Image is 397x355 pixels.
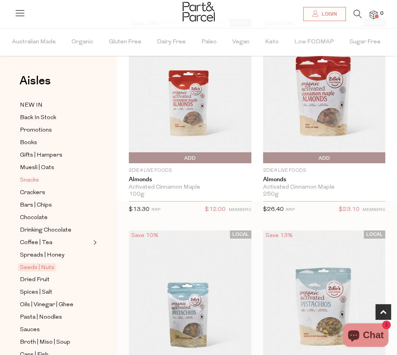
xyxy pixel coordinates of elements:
[20,200,91,210] a: Bars | Chips
[370,11,377,19] a: 0
[378,10,385,17] span: 0
[129,191,144,198] span: 100g
[157,29,186,56] span: Dairy Free
[364,230,385,239] span: LOCAL
[265,29,279,56] span: Keto
[20,263,91,272] a: Seeds | Nuts
[20,313,62,322] span: Pasta | Noodles
[129,184,251,191] div: Activated Cinnamon Maple
[20,226,71,235] span: Drinking Chocolate
[20,101,43,110] span: NEW IN
[263,184,386,191] div: Activated Cinnamon Maple
[20,138,91,148] a: Books
[20,188,45,198] span: Crackers
[183,2,215,21] img: Part&Parcel
[229,208,251,212] small: MEMBERS
[205,205,226,215] span: $12.00
[20,150,91,160] a: Gifts | Hampers
[286,208,295,212] small: RRP
[263,191,279,198] span: 250g
[20,126,52,135] span: Promotions
[20,175,91,185] a: Snacks
[20,113,91,123] a: Back In Stock
[20,251,64,260] span: Spreads | Honey
[232,29,249,56] span: Vegan
[201,29,217,56] span: Paleo
[129,207,150,212] span: $13.30
[20,138,37,148] span: Books
[303,7,346,21] a: Login
[20,72,51,89] span: Aisles
[129,230,161,241] div: Save 10%
[20,288,52,297] span: Spices | Salt
[20,213,48,223] span: Chocolate
[339,205,360,215] span: $23.10
[20,325,91,335] a: Sauces
[20,213,91,223] a: Chocolate
[109,29,141,56] span: Gluten Free
[20,113,56,123] span: Back In Stock
[129,152,251,163] button: Add To Parcel
[294,29,334,56] span: Low FODMAP
[20,275,91,285] a: Dried Fruit
[20,163,91,173] a: Muesli | Oats
[20,337,91,347] a: Broth | Miso | Soup
[349,29,381,56] span: Sugar Free
[263,19,386,163] img: Almonds
[20,312,91,322] a: Pasta | Noodles
[230,230,251,239] span: LOCAL
[20,250,91,260] a: Spreads | Honey
[20,300,91,310] a: Oils | Vinegar | Ghee
[20,176,39,185] span: Snacks
[12,29,56,56] span: Australian Made
[71,29,93,56] span: Organic
[20,125,91,135] a: Promotions
[20,338,70,347] span: Broth | Miso | Soup
[20,275,50,285] span: Dried Fruit
[129,176,251,183] a: Almonds
[20,163,54,173] span: Muesli | Oats
[18,263,56,271] span: Seeds | Nuts
[20,188,91,198] a: Crackers
[363,208,385,212] small: MEMBERS
[20,300,73,310] span: Oils | Vinegar | Ghee
[320,11,337,18] span: Login
[263,207,284,212] span: $26.40
[151,208,160,212] small: RRP
[20,225,91,235] a: Drinking Chocolate
[263,176,386,183] a: Almonds
[20,75,51,95] a: Aisles
[263,167,386,174] p: 2Die4 Live Foods
[129,167,251,174] p: 2Die4 Live Foods
[20,325,40,335] span: Sauces
[129,19,251,163] img: Almonds
[263,230,295,241] div: Save 13%
[20,201,52,210] span: Bars | Chips
[20,151,62,160] span: Gifts | Hampers
[20,100,91,110] a: NEW IN
[20,238,52,248] span: Coffee | Tea
[263,152,386,163] button: Add To Parcel
[91,238,97,247] button: Expand/Collapse Coffee | Tea
[20,287,91,297] a: Spices | Salt
[341,323,391,349] inbox-online-store-chat: Shopify online store chat
[20,238,91,248] a: Coffee | Tea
